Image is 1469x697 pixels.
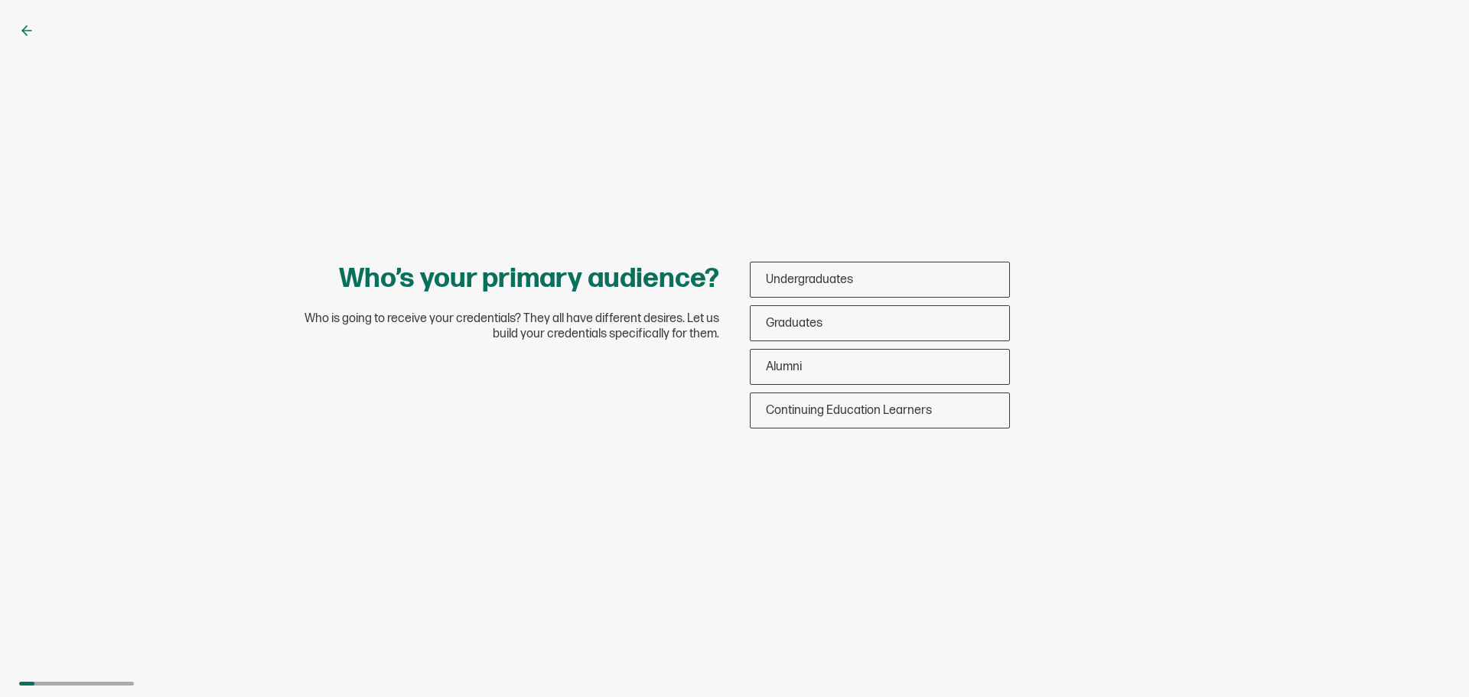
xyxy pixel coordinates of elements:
[291,311,719,342] span: Who is going to receive your credentials? They all have different desires. Let us build your cred...
[339,262,719,296] h1: Who’s your primary audience?
[1392,624,1469,697] iframe: Chat Widget
[766,360,802,374] span: Alumni
[766,272,853,287] span: Undergraduates
[766,403,932,418] span: Continuing Education Learners
[766,316,822,331] span: Graduates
